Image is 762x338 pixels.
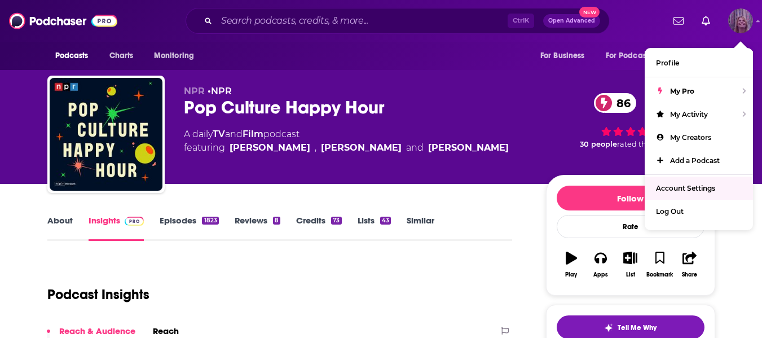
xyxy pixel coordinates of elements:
div: [PERSON_NAME] [428,141,509,155]
a: Credits73 [296,215,341,241]
button: Show profile menu [728,8,753,33]
a: 86 [594,93,636,113]
span: Logged in as CGorges [728,8,753,33]
button: Share [675,244,704,285]
span: Add a Podcast [670,156,720,165]
img: Podchaser Pro [125,217,144,226]
a: Account Settings [645,177,753,200]
div: 8 [273,217,280,225]
div: Play [565,271,577,278]
a: Reviews8 [235,215,280,241]
span: Charts [109,48,134,64]
a: Episodes1823 [160,215,218,241]
a: Add a Podcast [645,149,753,172]
a: About [47,215,73,241]
button: open menu [532,45,599,67]
img: Pop Culture Happy Hour [50,78,162,191]
div: 86 30 peoplerated this podcast [546,86,715,156]
div: Share [682,271,697,278]
ul: Show profile menu [645,48,753,230]
div: Bookmark [646,271,673,278]
button: open menu [673,45,715,67]
img: User Profile [728,8,753,33]
span: Profile [656,59,679,67]
span: rated this podcast [617,140,682,148]
span: • [208,86,232,96]
a: Charts [102,45,140,67]
div: 73 [331,217,341,225]
a: Show notifications dropdown [669,11,688,30]
span: 86 [605,93,636,113]
div: 43 [380,217,391,225]
span: Open Advanced [548,18,595,24]
a: Show notifications dropdown [697,11,715,30]
span: Ctrl K [508,14,534,28]
button: Bookmark [645,244,675,285]
button: open menu [598,45,676,67]
div: Rate [557,215,704,238]
span: For Podcasters [606,48,660,64]
div: 1823 [202,217,218,225]
img: Podchaser - Follow, Share and Rate Podcasts [9,10,117,32]
a: Film [243,129,263,139]
span: NPR [184,86,205,96]
div: Search podcasts, credits, & more... [186,8,610,34]
span: For Business [540,48,585,64]
button: Open AdvancedNew [543,14,600,28]
button: Play [557,244,586,285]
a: My Creators [645,126,753,149]
div: [PERSON_NAME] [321,141,402,155]
button: open menu [146,45,209,67]
div: Apps [593,271,608,278]
a: Profile [645,51,753,74]
div: A daily podcast [184,128,509,155]
a: Similar [407,215,434,241]
span: Podcasts [55,48,89,64]
div: [PERSON_NAME] [230,141,310,155]
p: Reach & Audience [59,326,135,336]
span: and [225,129,243,139]
button: open menu [47,45,103,67]
span: Monitoring [154,48,194,64]
a: TV [213,129,225,139]
span: My Creators [670,133,711,142]
span: 30 people [580,140,617,148]
span: Log Out [656,207,684,216]
span: New [579,7,600,17]
h2: Reach [153,326,179,336]
button: List [615,244,645,285]
a: InsightsPodchaser Pro [89,215,144,241]
span: and [406,141,424,155]
div: List [626,271,635,278]
button: Apps [586,244,615,285]
span: , [315,141,316,155]
span: featuring [184,141,509,155]
a: NPR [211,86,232,96]
button: Follow [557,186,704,210]
h1: Podcast Insights [47,286,149,303]
a: Lists43 [358,215,391,241]
span: Tell Me Why [618,323,657,332]
span: My Pro [670,87,694,95]
span: My Activity [670,110,708,118]
span: Account Settings [656,184,715,192]
img: tell me why sparkle [604,323,613,332]
input: Search podcasts, credits, & more... [217,12,508,30]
